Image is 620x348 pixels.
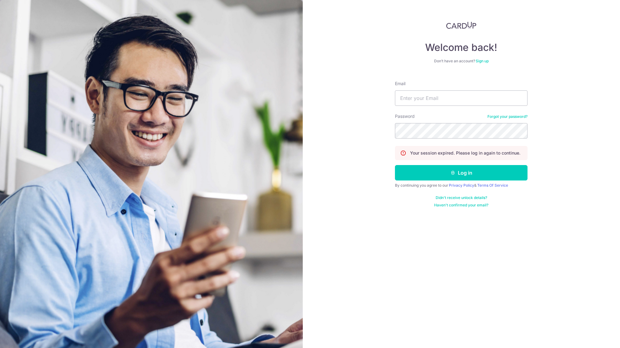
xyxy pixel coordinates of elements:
[449,183,474,188] a: Privacy Policy
[477,183,508,188] a: Terms Of Service
[395,183,528,188] div: By continuing you agree to our &
[395,41,528,54] h4: Welcome back!
[395,59,528,64] div: Don’t have an account?
[434,203,488,208] a: Haven't confirmed your email?
[395,165,528,180] button: Log in
[436,195,487,200] a: Didn't receive unlock details?
[395,90,528,106] input: Enter your Email
[395,81,405,87] label: Email
[395,113,415,119] label: Password
[410,150,520,156] p: Your session expired. Please log in again to continue.
[487,114,528,119] a: Forgot your password?
[476,59,489,63] a: Sign up
[446,22,476,29] img: CardUp Logo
